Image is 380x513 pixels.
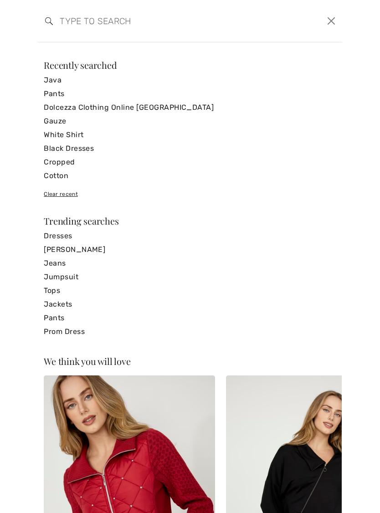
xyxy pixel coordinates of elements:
[44,229,336,243] a: Dresses
[44,256,336,270] a: Jeans
[44,325,336,339] a: Prom Dress
[44,216,336,226] div: Trending searches
[53,7,262,35] input: TYPE TO SEARCH
[44,243,336,256] a: [PERSON_NAME]
[44,101,336,114] a: Dolcezza Clothing Online [GEOGRAPHIC_DATA]
[44,73,336,87] a: Java
[44,270,336,284] a: Jumpsuit
[44,190,336,198] div: Clear recent
[324,14,338,28] button: Close
[44,311,336,325] a: Pants
[44,298,336,311] a: Jackets
[44,355,130,367] span: We think you will love
[44,284,336,298] a: Tops
[44,87,336,101] a: Pants
[44,142,336,155] a: Black Dresses
[44,128,336,142] a: White Shirt
[44,155,336,169] a: Cropped
[45,17,53,25] img: search the website
[44,61,336,70] div: Recently searched
[44,169,336,183] a: Cotton
[44,114,336,128] a: Gauze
